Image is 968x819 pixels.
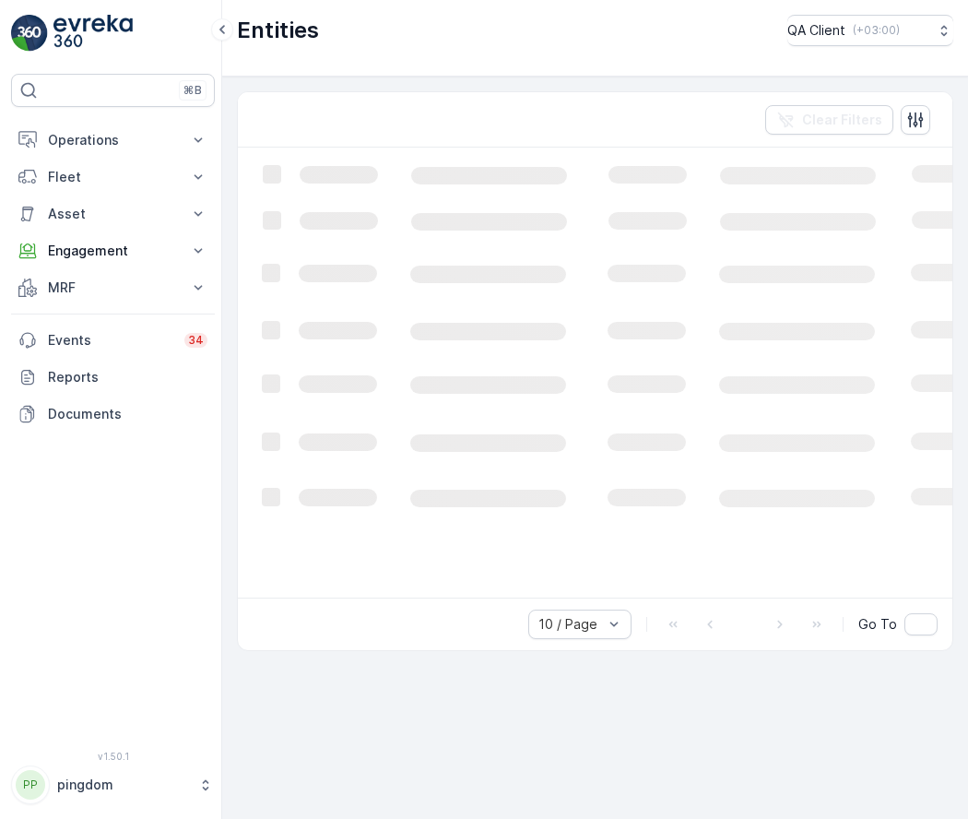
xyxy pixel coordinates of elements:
p: Operations [48,131,178,149]
a: Documents [11,396,215,433]
p: Fleet [48,168,178,186]
p: MRF [48,279,178,297]
button: PPpingdom [11,766,215,804]
a: Reports [11,359,215,396]
p: Entities [237,16,319,45]
button: QA Client(+03:00) [787,15,953,46]
button: Clear Filters [765,105,893,135]
p: Documents [48,405,207,423]
img: logo_light-DOdMpM7g.png [53,15,133,52]
p: Engagement [48,242,178,260]
button: Asset [11,196,215,232]
a: Events34 [11,322,215,359]
p: ( +03:00 ) [853,23,900,38]
p: pingdom [57,776,189,794]
div: PP [16,770,45,800]
p: Reports [48,368,207,386]
span: v 1.50.1 [11,751,215,762]
button: MRF [11,269,215,306]
button: Engagement [11,232,215,269]
p: 34 [188,333,204,348]
button: Fleet [11,159,215,196]
img: logo [11,15,48,52]
p: QA Client [787,21,845,40]
p: Asset [48,205,178,223]
p: Clear Filters [802,111,882,129]
p: Events [48,331,173,350]
span: Go To [858,615,897,634]
p: ⌘B [183,83,202,98]
button: Operations [11,122,215,159]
